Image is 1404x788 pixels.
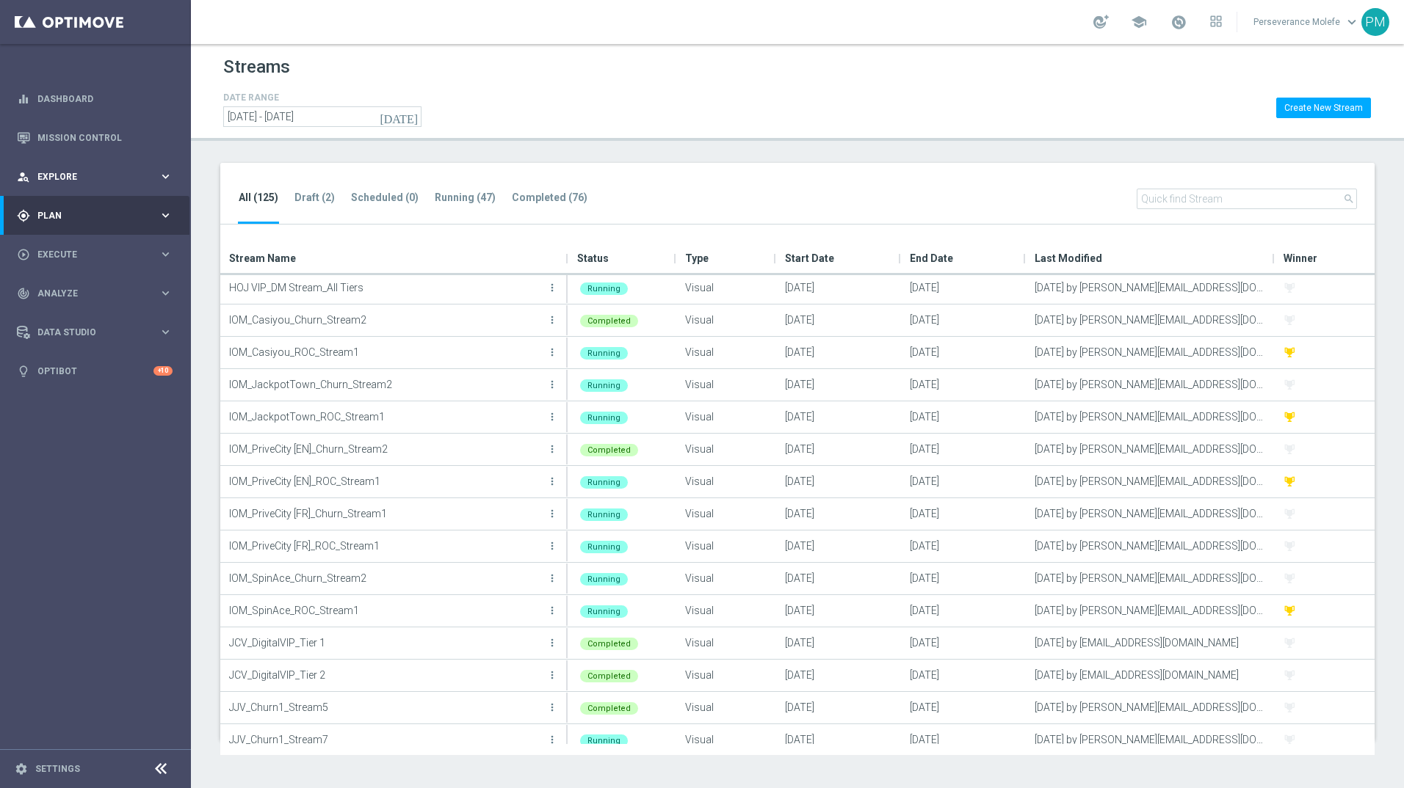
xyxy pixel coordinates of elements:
button: lightbulb Optibot +10 [16,365,173,377]
span: school [1131,14,1147,30]
div: [DATE] by [PERSON_NAME][EMAIL_ADDRESS][DOMAIN_NAME] [1026,498,1275,530]
i: keyboard_arrow_right [159,286,173,300]
button: more_vert [545,725,560,754]
div: [DATE] [776,369,901,401]
div: Visual [676,563,776,594]
div: [DATE] [901,692,1026,723]
i: more_vert [546,572,558,584]
div: [DATE] by [PERSON_NAME][EMAIL_ADDRESS][DOMAIN_NAME] [1026,692,1275,723]
div: [DATE] [901,627,1026,659]
div: Visual [676,304,776,336]
button: Data Studio keyboard_arrow_right [16,326,173,338]
button: equalizer Dashboard [16,93,173,105]
i: lightbulb [17,365,30,378]
a: Mission Control [37,118,173,157]
div: [DATE] [776,692,901,723]
tab-header: Running (47) [435,191,496,204]
button: more_vert [545,402,560,431]
div: [DATE] [901,401,1026,433]
div: Execute [17,248,159,261]
div: [DATE] [901,498,1026,530]
div: Running [580,282,628,295]
p: JJV_Churn1_Stream7 [229,729,543,751]
div: Visual [676,466,776,497]
span: Data Studio [37,328,159,337]
tab-header: All (125) [239,191,278,204]
button: track_changes Analyze keyboard_arrow_right [16,288,173,299]
div: Running [580,573,628,585]
div: [DATE] by [PERSON_NAME][EMAIL_ADDRESS][DOMAIN_NAME] [1026,724,1275,756]
div: [DATE] by [PERSON_NAME][EMAIL_ADDRESS][DOMAIN_NAME] [1026,434,1275,465]
div: [DATE] [901,304,1026,336]
p: JJV_Churn1_Stream5 [229,696,543,718]
i: track_changes [17,287,30,300]
div: [DATE] [901,595,1026,627]
button: more_vert [545,531,560,561]
i: more_vert [546,411,558,423]
div: [DATE] [776,530,901,562]
div: [DATE] by [PERSON_NAME][EMAIL_ADDRESS][DOMAIN_NAME] [1026,595,1275,627]
p: IOM_PriveCity [FR]_ROC_Stream1 [229,535,543,557]
div: Running [580,412,628,424]
p: IOM_JackpotTown_ROC_Stream1 [229,406,543,428]
button: more_vert [545,563,560,593]
i: keyboard_arrow_right [159,325,173,339]
i: more_vert [546,379,558,390]
div: Completed [580,670,638,682]
div: [DATE] [901,369,1026,401]
button: more_vert [545,693,560,722]
button: more_vert [545,338,560,367]
p: IOM_JackpotTown_Churn_Stream2 [229,373,543,395]
div: Running [580,347,628,360]
tab-header: Completed (76) [512,191,587,204]
div: Dashboard [17,79,173,118]
a: Perseverance Molefekeyboard_arrow_down [1252,11,1361,33]
button: gps_fixed Plan keyboard_arrow_right [16,210,173,222]
a: Optibot [37,351,153,390]
p: IOM_Casiyou_ROC_Stream1 [229,341,543,363]
p: JCV_DigitalVIP_Tier 2 [229,664,543,686]
div: Running [580,476,628,489]
div: Plan [17,209,159,222]
button: more_vert [545,434,560,464]
p: IOM_PriveCity [FR]_Churn_Stream1 [229,503,543,525]
div: [DATE] by [EMAIL_ADDRESS][DOMAIN_NAME] [1026,627,1275,659]
div: [DATE] [776,337,901,368]
div: [DATE] [901,563,1026,594]
span: Analyze [37,289,159,298]
div: Completed [580,638,638,650]
div: [DATE] by [PERSON_NAME][EMAIL_ADDRESS][DOMAIN_NAME] [1026,466,1275,497]
div: Visual [676,724,776,756]
i: more_vert [546,734,558,745]
button: more_vert [545,499,560,528]
span: Start Date [785,244,834,273]
div: PM [1361,8,1389,36]
input: Select date range [223,106,421,127]
div: [DATE] [776,466,901,497]
div: [DATE] [776,401,901,433]
div: [DATE] [776,724,901,756]
div: [DATE] [776,627,901,659]
div: Analyze [17,287,159,300]
span: Plan [37,211,159,220]
div: Completed [580,315,638,327]
button: person_search Explore keyboard_arrow_right [16,171,173,183]
div: [DATE] [901,724,1026,756]
input: Quick find Stream [1137,189,1357,209]
button: Mission Control [16,132,173,144]
button: more_vert [545,660,560,690]
p: IOM_PriveCity [EN]_Churn_Stream2 [229,438,543,460]
i: more_vert [546,669,558,681]
a: Settings [35,765,80,773]
div: Mission Control [17,118,173,157]
i: more_vert [546,475,558,487]
div: Running [580,508,628,521]
button: Create New Stream [1276,98,1371,118]
div: Visual [676,530,776,562]
div: Visual [676,337,776,368]
i: equalizer [17,92,30,106]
